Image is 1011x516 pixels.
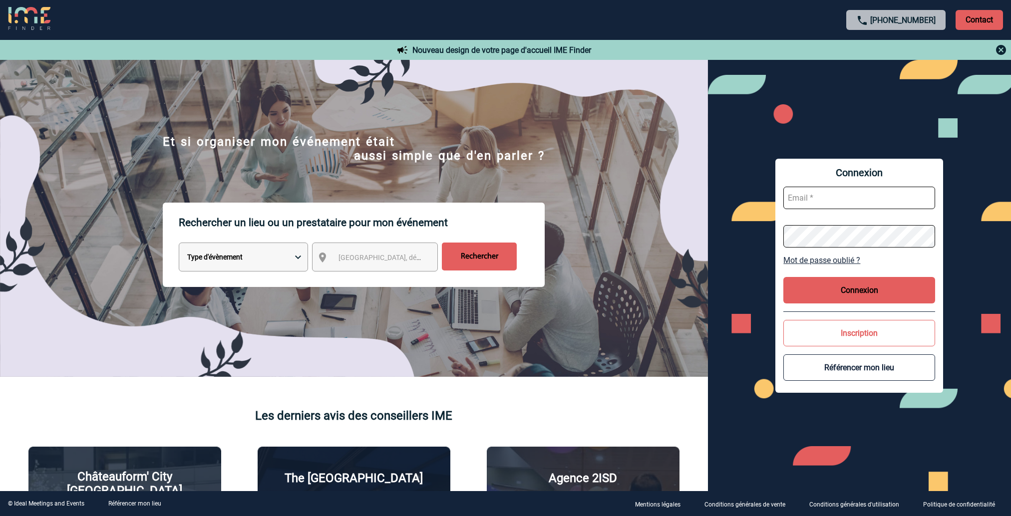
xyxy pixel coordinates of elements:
[627,499,696,509] a: Mentions légales
[783,256,935,265] a: Mot de passe oublié ?
[285,471,423,485] p: The [GEOGRAPHIC_DATA]
[8,500,84,507] div: © Ideal Meetings and Events
[783,320,935,346] button: Inscription
[704,501,785,508] p: Conditions générales de vente
[783,354,935,381] button: Référencer mon lieu
[801,499,915,509] a: Conditions générales d'utilisation
[783,167,935,179] span: Connexion
[36,470,213,498] p: Châteauform' City [GEOGRAPHIC_DATA]
[696,499,801,509] a: Conditions générales de vente
[179,203,545,243] p: Rechercher un lieu ou un prestataire pour mon événement
[956,10,1003,30] p: Contact
[783,187,935,209] input: Email *
[870,15,936,25] a: [PHONE_NUMBER]
[915,499,1011,509] a: Politique de confidentialité
[549,471,617,485] p: Agence 2ISD
[856,14,868,26] img: call-24-px.png
[338,254,477,261] span: [GEOGRAPHIC_DATA], département, région...
[442,243,517,270] input: Rechercher
[635,501,680,508] p: Mentions légales
[783,277,935,303] button: Connexion
[108,500,161,507] a: Référencer mon lieu
[923,501,995,508] p: Politique de confidentialité
[809,501,899,508] p: Conditions générales d'utilisation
